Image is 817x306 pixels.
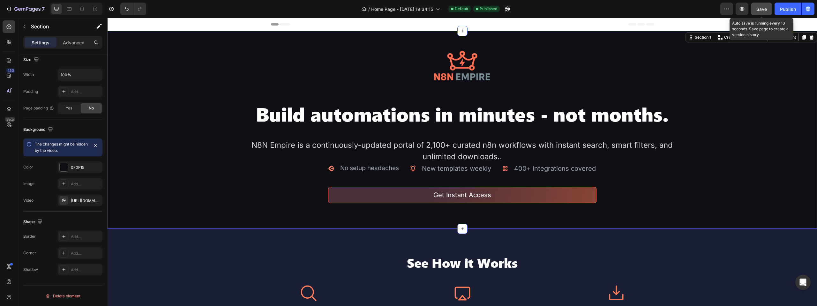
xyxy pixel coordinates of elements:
[775,3,801,15] button: Publish
[406,145,489,156] div: 400+ integrations covered
[45,292,80,300] div: Delete element
[586,17,605,22] div: Section 1
[662,16,690,23] button: AI Content
[617,17,657,22] p: Create Theme Section
[5,117,15,122] div: Beta
[120,3,146,15] div: Undo/Redo
[108,18,817,306] iframe: Design area
[89,105,94,111] span: No
[23,72,34,78] div: Width
[35,142,88,153] span: The changes might be hidden by the video.
[42,5,45,13] p: 7
[63,39,85,46] p: Advanced
[232,145,292,156] div: No setup headaches
[23,198,34,203] div: Video
[71,89,101,95] div: Add...
[142,84,568,108] h2: Build automations in minutes - not months.
[71,181,101,187] div: Add...
[23,56,40,64] div: Size
[71,165,101,170] div: 0F0F15
[71,198,101,204] div: [URL][DOMAIN_NAME]
[3,3,48,15] button: 7
[71,250,101,256] div: Add...
[23,125,54,134] div: Background
[142,121,568,145] div: N8N Empire is a continuously-updated portal of 2,100+ curated n8n workflows with instant search, ...
[129,236,581,253] h2: See How it Works
[23,105,54,111] div: Page padding
[756,6,767,12] span: Save
[780,6,796,12] div: Publish
[23,164,33,170] div: Color
[480,6,497,12] span: Published
[71,267,101,273] div: Add...
[795,275,811,290] div: Open Intercom Messenger
[368,6,370,12] span: /
[71,234,101,240] div: Add...
[32,39,49,46] p: Settings
[66,105,72,111] span: Yes
[23,250,36,256] div: Corner
[23,267,38,272] div: Shadow
[58,69,102,80] input: Auto
[23,89,38,94] div: Padding
[221,169,489,185] button: <p>Get Instant Access</p>
[751,3,772,15] button: Save
[31,23,83,30] p: Section
[23,234,36,239] div: Border
[23,291,102,301] button: Delete element
[23,218,44,226] div: Shape
[371,6,433,12] span: Home Page - [DATE] 19:34:15
[23,181,34,187] div: Image
[326,173,384,182] p: Get Instant Access
[455,6,468,12] span: Default
[6,68,15,73] div: 450
[314,145,384,156] div: New templates weekly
